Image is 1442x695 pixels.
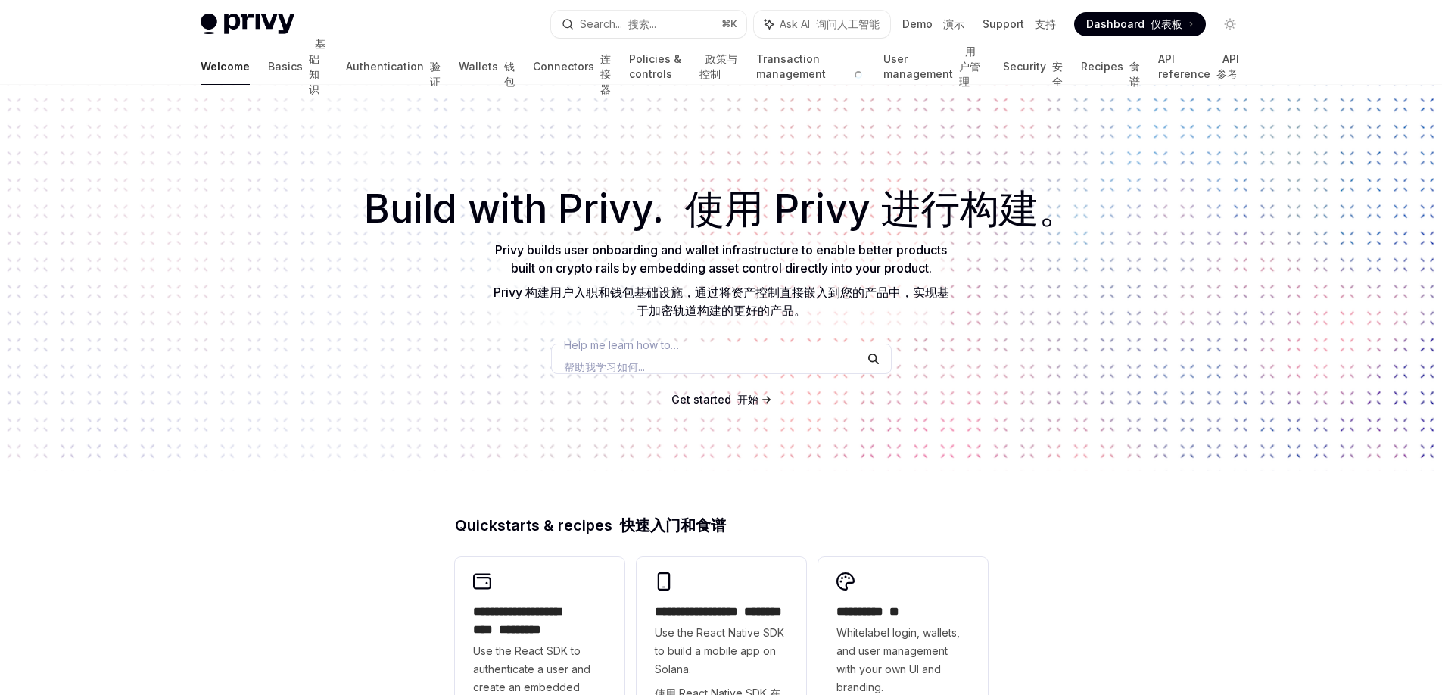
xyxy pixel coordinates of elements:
[1081,48,1140,85] a: Recipes 食谱
[201,14,294,35] img: light logo
[620,516,726,534] font: 快速入门和食谱
[737,393,758,406] font: 开始
[491,242,951,318] span: Privy builds user onboarding and wallet infrastructure to enable better products built on crypto ...
[1074,12,1206,36] a: Dashboard 仪表板
[959,45,980,88] font: 用户管理
[1129,60,1140,88] font: 食谱
[983,17,1056,32] a: Support 支持
[943,17,964,30] font: 演示
[459,48,515,85] a: Wallets 钱包
[580,15,656,33] div: Search...
[1151,17,1182,30] font: 仪表板
[309,37,325,95] font: 基础知识
[346,48,441,85] a: Authentication 验证
[364,195,1078,223] span: Build with Privy.
[430,60,441,88] font: 验证
[780,17,880,32] span: Ask AI
[902,17,964,32] a: Demo 演示
[504,60,515,88] font: 钱包
[1035,17,1056,30] font: 支持
[1052,60,1063,88] font: 安全
[699,52,737,80] font: 政策与控制
[1216,52,1239,80] font: API 参考
[600,52,611,95] font: 连接器
[629,48,739,85] a: Policies & controls 政策与控制
[754,11,890,38] button: Ask AI 询问人工智能
[721,18,737,30] span: ⌘ K
[201,48,250,85] a: Welcome
[685,185,1078,232] font: 使用 Privy 进行构建。
[1086,17,1182,32] span: Dashboard
[564,337,679,381] span: Help me learn how to…
[628,17,656,30] font: 搜索...
[551,11,746,38] button: Search... 搜索...⌘K
[671,393,758,406] span: Get started
[455,518,726,533] span: Quickstarts & recipes
[671,392,758,407] a: Get started 开始
[883,48,985,85] a: User management 用户管理
[268,48,328,85] a: Basics 基础知识
[564,360,645,373] font: 帮助我学习如何...
[1158,48,1242,85] a: API reference API 参考
[756,48,864,85] a: Transaction management
[533,48,611,85] a: Connectors 连接器
[1003,48,1063,85] a: Security 安全
[816,17,880,30] font: 询问人工智能
[494,285,949,318] font: Privy 构建用户入职和钱包基础设施，通过将资产控制直接嵌入到您的产品中，实现基于加密轨道构建的更好的产品。
[1218,12,1242,36] button: Toggle dark mode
